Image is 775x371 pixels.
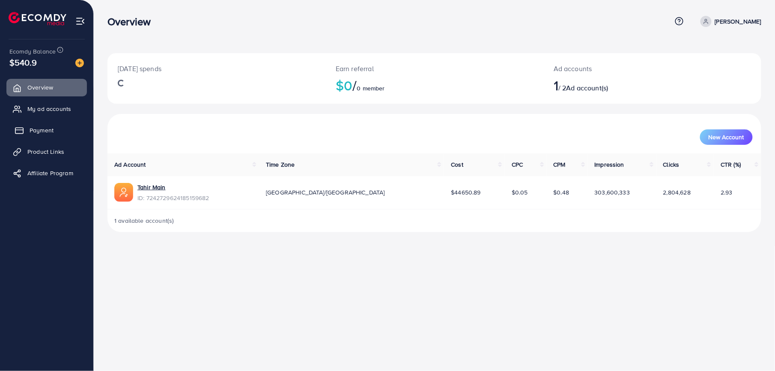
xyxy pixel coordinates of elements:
p: [DATE] spends [118,63,315,74]
span: $540.9 [9,56,37,69]
a: Overview [6,79,87,96]
span: [GEOGRAPHIC_DATA]/[GEOGRAPHIC_DATA] [266,188,385,197]
span: 2,804,628 [663,188,691,197]
span: / [352,75,357,95]
span: Clicks [663,160,680,169]
a: [PERSON_NAME] [697,16,761,27]
p: Ad accounts [554,63,697,74]
p: Earn referral [336,63,533,74]
span: Ad Account [114,160,146,169]
span: My ad accounts [27,105,71,113]
span: Ecomdy Balance [9,47,56,56]
span: 1 available account(s) [114,216,174,225]
a: Affiliate Program [6,165,87,182]
span: $0.05 [512,188,528,197]
p: [PERSON_NAME] [715,16,761,27]
span: CTR (%) [721,160,741,169]
span: 1 [554,75,558,95]
img: image [75,59,84,67]
img: menu [75,16,85,26]
span: ID: 7242729624185159682 [137,194,209,202]
span: $44650.89 [451,188,480,197]
span: $0.48 [554,188,569,197]
span: Payment [30,126,54,135]
span: CPC [512,160,523,169]
img: ic-ads-acc.e4c84228.svg [114,183,133,202]
span: Impression [595,160,625,169]
span: Time Zone [266,160,295,169]
img: logo [9,12,66,25]
span: Cost [451,160,463,169]
button: New Account [700,129,753,145]
span: Affiliate Program [27,169,73,177]
a: Tahir Main [137,183,166,191]
span: Overview [27,83,53,92]
span: CPM [554,160,566,169]
span: 303,600,333 [595,188,630,197]
span: New Account [709,134,744,140]
h2: $0 [336,77,533,93]
span: Product Links [27,147,64,156]
span: 0 member [357,84,385,93]
a: My ad accounts [6,100,87,117]
a: Product Links [6,143,87,160]
span: Ad account(s) [566,83,608,93]
span: 2.93 [721,188,733,197]
h3: Overview [107,15,158,28]
h2: / 2 [554,77,697,93]
a: Payment [6,122,87,139]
